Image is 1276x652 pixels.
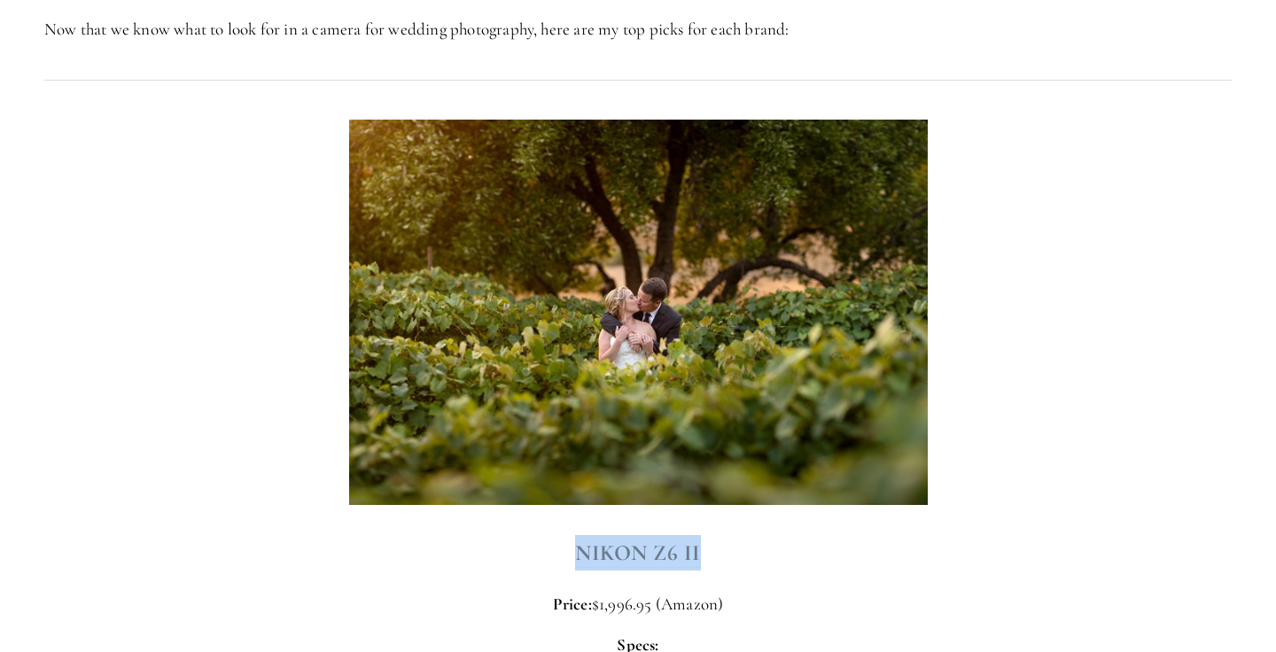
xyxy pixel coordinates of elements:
[44,593,1232,617] p: $1,996.95 (Amazon)
[44,18,1232,42] p: Now that we know what to look for in a camera for wedding photography, here are my top picks for ...
[553,594,592,614] strong: Price:
[575,539,701,566] strong: Nikon Z6 II
[575,539,701,568] a: Nikon Z6 II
